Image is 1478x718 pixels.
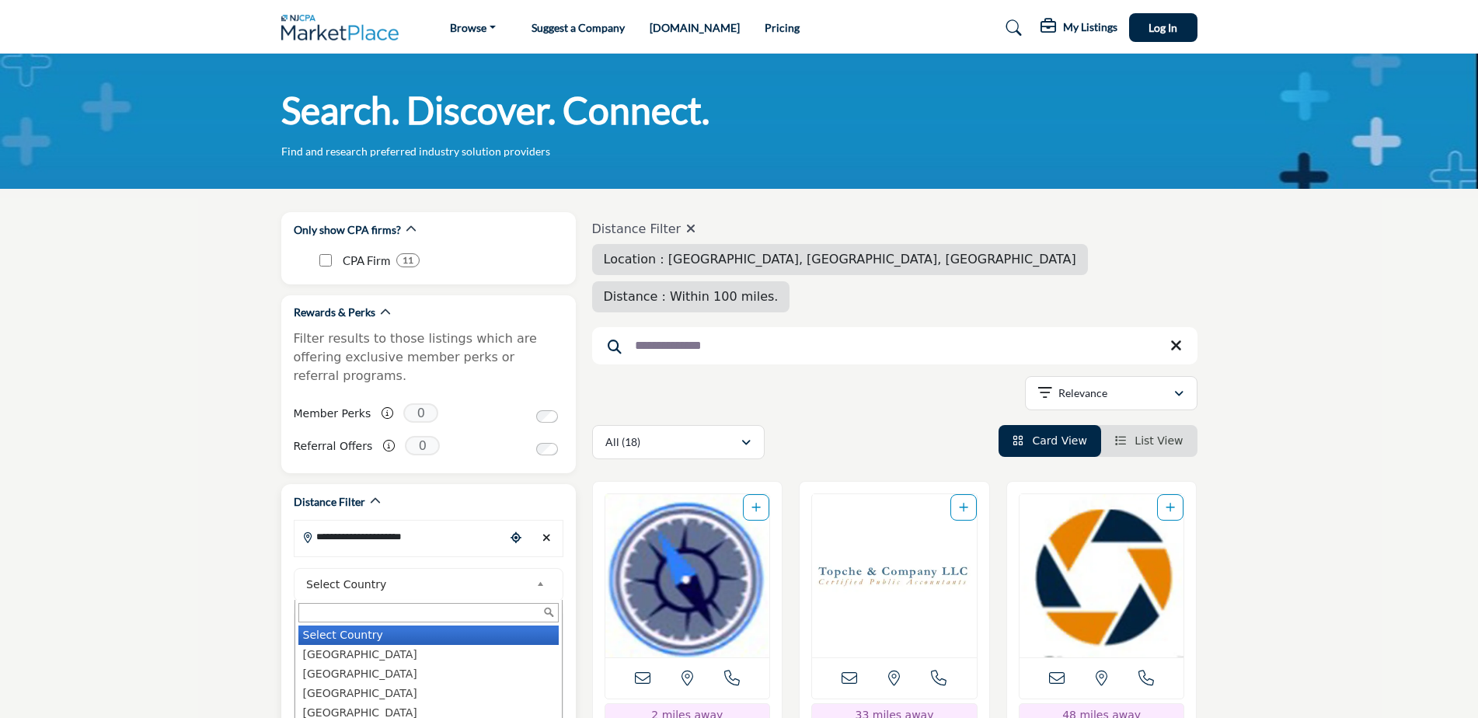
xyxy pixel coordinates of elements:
h2: Distance Filter [294,494,365,510]
span: Log In [1149,21,1177,34]
span: 0 [405,436,440,455]
a: View Card [1013,434,1087,447]
a: Suggest a Company [532,21,625,34]
img: Site Logo [281,15,407,40]
div: Choose your current location [504,521,528,555]
h1: Search. Discover. Connect. [281,86,709,134]
h5: My Listings [1063,20,1117,34]
li: [GEOGRAPHIC_DATA] [298,645,559,664]
button: Relevance [1025,376,1197,410]
a: View List [1115,434,1183,447]
label: Referral Offers [294,433,373,460]
h4: Distance Filter [592,221,1197,236]
li: Select Country [298,626,559,645]
li: Card View [999,425,1101,457]
p: CPA Firm: CPA Firm [343,252,390,270]
a: Open Listing in new tab [812,494,977,657]
input: Search Location [295,521,504,552]
img: Joseph J. Gormley, CPA [605,494,770,657]
button: All (18) [592,425,765,459]
a: Add To List [1166,501,1175,514]
div: My Listings [1041,19,1117,37]
span: 0 [403,403,438,423]
p: Filter results to those listings which are offering exclusive member perks or referral programs. [294,329,563,385]
a: Add To List [751,501,761,514]
img: Topche & Company LLC [812,494,977,657]
span: Distance : Within 100 miles. [604,289,779,304]
a: Pricing [765,21,800,34]
a: [DOMAIN_NAME] [650,21,740,34]
button: Log In [1129,13,1197,42]
div: Clear search location [535,521,559,555]
p: All (18) [605,434,640,450]
input: Switch to Referral Offers [536,443,558,455]
span: Select Country [306,575,530,594]
a: Search [991,16,1032,40]
input: Switch to Member Perks [536,410,558,423]
a: Browse [439,17,507,39]
li: [GEOGRAPHIC_DATA] [298,664,559,684]
li: [GEOGRAPHIC_DATA] [298,684,559,703]
h2: Rewards & Perks [294,305,375,320]
span: List View [1135,434,1183,447]
div: 11 Results For CPA Firm [396,253,420,267]
b: 11 [403,255,413,266]
img: Easy Consulting [1020,494,1184,657]
input: Search Keyword [592,327,1197,364]
p: Relevance [1058,385,1107,401]
h2: Only show CPA firms? [294,222,401,238]
input: CPA Firm checkbox [319,254,332,267]
a: Add To List [959,501,968,514]
label: Member Perks [294,400,371,427]
span: Card View [1032,434,1086,447]
a: Open Listing in new tab [1020,494,1184,657]
span: Location : [GEOGRAPHIC_DATA], [GEOGRAPHIC_DATA], [GEOGRAPHIC_DATA] [604,252,1076,267]
a: Open Listing in new tab [605,494,770,657]
li: List View [1101,425,1197,457]
input: Search Text [298,603,559,622]
p: Find and research preferred industry solution providers [281,144,550,159]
